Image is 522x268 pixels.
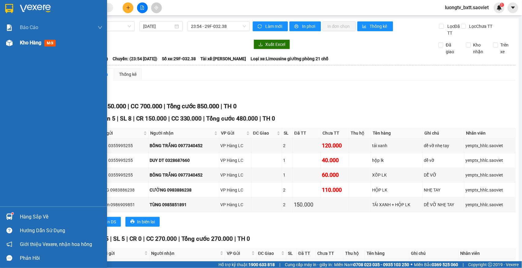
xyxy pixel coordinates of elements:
span: file-add [140,6,144,10]
div: DỄ VỠ NHẸ TAY [424,201,463,208]
button: aim [151,2,162,13]
div: NHẸ TAY [424,187,463,193]
button: In đơn chọn [323,21,356,31]
img: warehouse-icon [6,40,13,46]
div: 110.000 [322,186,348,194]
sup: 1 [500,3,504,7]
img: solution-icon [6,24,13,31]
span: | [117,115,118,122]
div: 1 [283,172,292,178]
span: SL 5 [113,235,125,242]
span: Người nhận [150,130,213,136]
span: Miền Nam [334,261,409,268]
span: plus [126,6,130,10]
th: Nhân viên [459,248,516,259]
span: Làm mới [265,23,283,30]
div: BÔNG TRẮNG 0977340452 [150,142,218,149]
div: VP Hàng LC [220,172,250,178]
span: Cung cấp máy in - giấy in: [285,261,333,268]
span: download [259,42,263,47]
span: | [126,235,128,242]
td: VP Hàng LC [219,183,252,197]
div: yenptx_hhlc.saoviet [465,172,514,178]
th: Thu hộ [344,248,365,259]
div: 40.000 [322,156,348,165]
div: DUY DT 0328687660 [150,157,218,164]
div: TÙNG 0985851891 [150,201,218,208]
span: Loại xe: Limousine giường phòng 21 chỗ [251,55,328,62]
span: | [260,115,261,122]
div: 2 [283,142,292,149]
span: printer [130,219,135,224]
th: Thu hộ [349,128,371,138]
span: Người gửi [94,130,143,136]
span: copyright [488,262,492,267]
div: CƯỜNG 0983886238 [93,187,148,193]
div: dễ vỡ [424,157,463,164]
span: 1 [501,3,503,7]
button: printerIn DS [95,217,121,227]
strong: 1900 633 818 [248,262,275,267]
th: Nhân viên [464,128,516,138]
div: 1 [283,157,292,164]
span: Chuyến: (23:54 [DATE]) [113,55,157,62]
span: | [133,115,135,122]
div: yenptx_hhlc.saoviet [465,157,514,164]
span: down [98,25,103,30]
th: SL [282,128,293,138]
span: VP Gửi [221,130,245,136]
span: Kho hàng [20,40,41,46]
span: caret-down [510,5,516,10]
button: downloadXuất Excel [254,39,290,49]
span: Miền Bắc [414,261,458,268]
span: Xuất Excel [265,41,285,48]
span: 23:54 - 29F-032.38 [191,22,246,31]
span: Người nhận [151,250,219,257]
span: ĐC Giao [258,250,280,257]
th: Ghi chú [409,248,459,259]
span: mới [44,40,56,47]
span: Tài xế: [PERSON_NAME] [200,55,246,62]
sup: 1 [12,213,13,214]
div: Hướng dẫn sử dụng [20,226,103,235]
span: question-circle [6,228,12,233]
button: printerIn biên lai [125,217,160,227]
span: CC 330.000 [171,115,202,122]
img: icon-new-feature [497,5,502,10]
div: 60.000 [322,171,348,179]
th: Tên hàng [365,248,409,259]
th: Tên hàng [371,128,423,138]
span: | [178,235,180,242]
span: TH 0 [224,102,237,110]
div: THẮNG 0355995255 [93,157,148,164]
div: tải xanh [372,142,422,149]
div: XỐP LK [372,172,422,178]
div: 150.000 [294,200,320,209]
div: 120.000 [322,141,348,150]
div: Thống kê [119,71,136,78]
div: DỄ VỠ [424,172,463,178]
div: HỘP LK [372,187,422,193]
span: Tổng cước 480.000 [207,115,258,122]
td: VP Hàng LC [219,168,252,183]
th: Ghi chú [423,128,464,138]
span: | [463,261,464,268]
div: hà phạm 0986909851 [93,201,148,208]
div: THẮNG 0355995255 [93,142,148,149]
strong: 0708 023 035 - 0935 103 250 [353,262,409,267]
span: VP Gửi [227,250,250,257]
span: Kho nhận [471,42,489,55]
span: In phơi [302,23,316,30]
th: Chưa TT [316,248,344,259]
span: In biên lai [137,218,155,225]
div: Phản hồi [20,254,103,263]
span: Trên xe [498,42,516,55]
button: syncLàm mới [253,21,288,31]
span: Hỗ trợ kỹ thuật: [218,261,275,268]
button: file-add [137,2,148,13]
span: Đã giao [443,42,461,55]
div: 2 [283,201,292,208]
button: plus [123,2,133,13]
th: Đã TT [293,128,321,138]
